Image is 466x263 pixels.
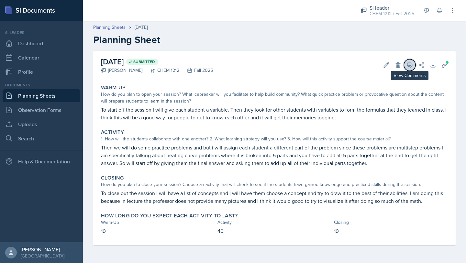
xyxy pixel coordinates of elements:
label: Activity [101,129,124,136]
p: To start off the session I will give each student a variable. Then they look for other students w... [101,106,448,121]
div: 1. How will the students collaborate with one another? 2. What learning strategy will you use? 3.... [101,136,448,142]
a: Observation Forms [3,104,80,116]
span: Submitted [133,59,155,64]
a: Search [3,132,80,145]
p: To close out the session I will have a list of concepts and I will have them choose a concept and... [101,189,448,205]
div: Activity [217,219,331,226]
a: Dashboard [3,37,80,50]
a: Calendar [3,51,80,64]
p: 40 [217,227,331,235]
div: How do you plan to close your session? Choose an activity that will check to see if the students ... [101,181,448,188]
p: 10 [101,227,215,235]
a: Planning Sheets [93,24,126,31]
div: [GEOGRAPHIC_DATA] [21,253,64,259]
div: Help & Documentation [3,155,80,168]
p: 10 [334,227,448,235]
label: How long do you expect each activity to last? [101,213,238,219]
div: Si leader [370,4,414,12]
div: Closing [334,219,448,226]
button: View Comments [404,59,416,71]
label: Warm-Up [101,84,126,91]
div: How do you plan to open your session? What icebreaker will you facilitate to help build community... [101,91,448,104]
h2: Planning Sheet [93,34,456,46]
div: [DATE] [135,24,148,31]
h2: [DATE] [101,56,213,68]
div: [PERSON_NAME] [21,246,64,253]
p: Then we will do some practice problems and but i will assign each student a different part of the... [101,144,448,167]
label: Closing [101,175,124,181]
a: Uploads [3,118,80,131]
div: Documents [3,82,80,88]
a: Profile [3,65,80,78]
div: CHEM 1212 [142,67,179,74]
div: Si leader [3,30,80,36]
div: Fall 2025 [179,67,213,74]
div: Warm-Up [101,219,215,226]
a: Planning Sheets [3,89,80,102]
div: [PERSON_NAME] [101,67,142,74]
div: CHEM 1212 / Fall 2025 [370,10,414,17]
